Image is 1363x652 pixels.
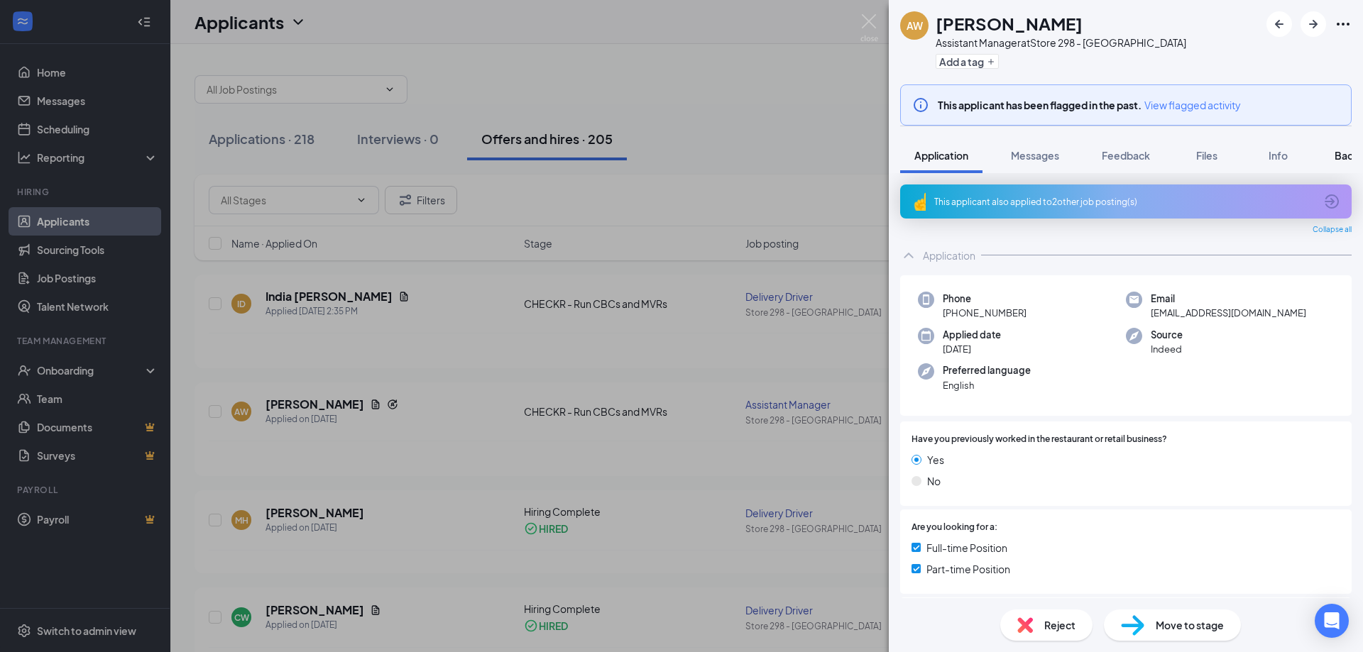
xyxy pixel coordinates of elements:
span: No [927,473,941,489]
svg: ArrowLeftNew [1271,16,1288,33]
div: Open Intercom Messenger [1315,604,1349,638]
div: AW [907,18,923,33]
span: Collapse all [1313,224,1352,236]
span: Preferred language [943,363,1031,377]
div: This applicant also applied to 2 other job posting(s) [934,196,1315,208]
svg: ArrowRight [1305,16,1322,33]
span: View flagged activity [1144,98,1241,112]
span: Move to stage [1156,617,1224,633]
span: Messages [1011,149,1059,162]
svg: ChevronUp [900,247,917,264]
div: Assistant Manager at Store 298 - [GEOGRAPHIC_DATA] [936,35,1186,50]
span: Reject [1044,617,1075,633]
span: [PHONE_NUMBER] [943,306,1027,320]
span: Source [1151,328,1183,342]
svg: ArrowCircle [1323,193,1340,210]
button: ArrowLeftNew [1266,11,1292,37]
span: Application [914,149,968,162]
h1: [PERSON_NAME] [936,11,1083,35]
span: Yes [927,452,944,468]
span: Email [1151,292,1306,306]
span: Have you previously worked in the restaurant or retail business? [912,433,1167,446]
b: This applicant has been flagged in the past. [938,99,1142,111]
span: Full-time Position [926,540,1007,556]
span: Phone [943,292,1027,306]
div: Application [923,248,975,263]
span: Files [1196,149,1217,162]
button: ArrowRight [1301,11,1326,37]
svg: Ellipses [1335,16,1352,33]
span: Part-time Position [926,561,1010,577]
span: Applied date [943,328,1001,342]
button: PlusAdd a tag [936,54,999,69]
span: Indeed [1151,342,1183,356]
svg: Info [912,96,929,114]
span: Info [1269,149,1288,162]
span: Are you looking for a: [912,521,997,534]
span: [EMAIL_ADDRESS][DOMAIN_NAME] [1151,306,1306,320]
span: Feedback [1102,149,1150,162]
span: English [943,378,1031,392]
svg: Plus [987,57,995,66]
span: [DATE] [943,342,1001,356]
